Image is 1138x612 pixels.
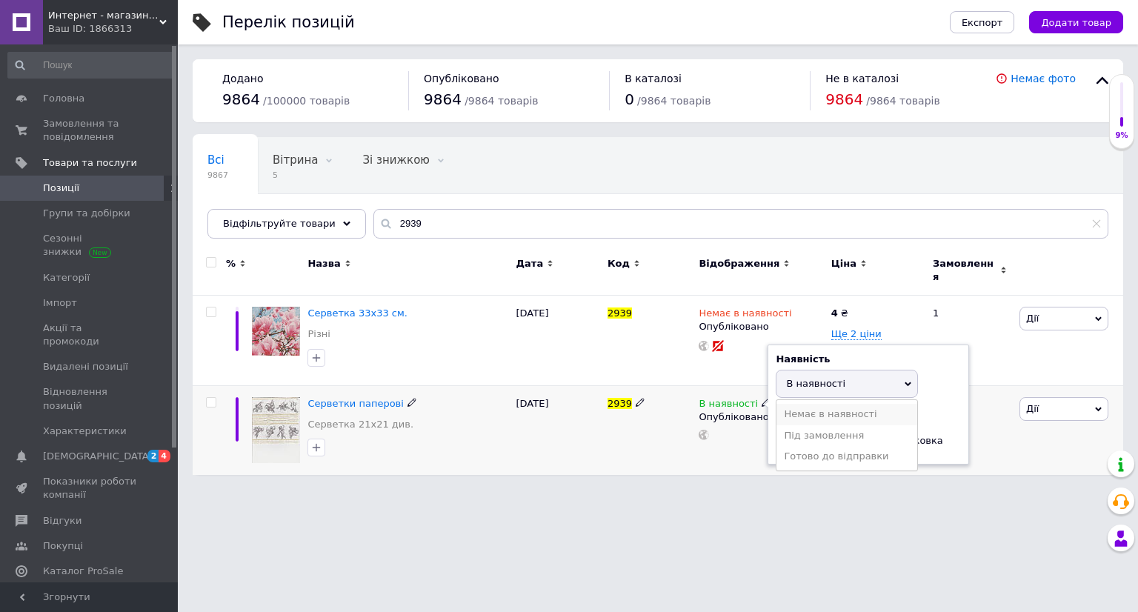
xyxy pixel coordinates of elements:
div: Перелік позицій [222,15,355,30]
div: Наявність [776,353,961,366]
span: Вітрина [273,153,318,167]
div: Опубліковано [699,320,823,333]
span: Опубліковані [207,210,284,223]
span: Замовлення та повідомлення [43,117,137,144]
span: 9864 [424,90,462,108]
span: / 9864 товарів [866,95,939,107]
div: 1 [924,296,1016,385]
a: Серветка 33х33 см. [307,307,407,319]
div: 4 [924,385,1016,475]
span: Відфільтруйте товари [223,218,336,229]
li: Немає в наявності [776,404,917,425]
button: Експорт [950,11,1015,33]
a: Немає фото [1011,73,1076,84]
span: Опубліковано [424,73,499,84]
span: Назва [307,257,340,270]
button: Додати товар [1029,11,1123,33]
span: Немає в наявності [699,307,791,323]
span: Відгуки [43,514,81,528]
div: Ваш ID: 1866313 [48,22,178,36]
span: Каталог ProSale [43,565,123,578]
span: Дії [1026,403,1039,414]
a: Серветки паперові [307,398,403,409]
span: Интернет - магазин Сервировка [48,9,159,22]
span: Зі знижкою [362,153,429,167]
span: 5 [273,170,318,181]
span: Відновлення позицій [43,385,137,412]
span: Групи та добірки [43,207,130,220]
span: Категорії [43,271,90,285]
div: [DATE] [513,296,604,385]
span: % [226,257,236,270]
span: Товари та послуги [43,156,137,170]
span: 2 [147,450,159,462]
img: Салфетка 33х33 см. [252,307,300,355]
span: Дата [516,257,544,270]
li: Під замовлення [776,425,917,446]
span: Акції та промокоди [43,322,137,348]
span: Відображення [699,257,779,270]
span: 0 [625,90,634,108]
div: 9% [1110,130,1134,141]
span: Імпорт [43,296,77,310]
span: В наявності [699,398,758,413]
span: 4 [159,450,170,462]
span: / 9864 товарів [637,95,711,107]
span: Сезонні знижки [43,232,137,259]
span: Не в каталозі [825,73,899,84]
span: 2939 [608,307,632,319]
span: Покупці [43,539,83,553]
span: Замовлення [933,257,996,284]
span: Позиції [43,182,79,195]
span: В каталозі [625,73,682,84]
span: Додати товар [1041,17,1111,28]
span: [DEMOGRAPHIC_DATA] [43,450,153,463]
span: 2939 [608,398,632,409]
span: Ще 2 ціни [831,328,882,340]
span: Характеристики [43,425,127,438]
span: / 9864 товарів [465,95,538,107]
input: Пошук по назві позиції, артикулу і пошуковим запитам [373,209,1108,239]
span: Дії [1026,313,1039,324]
span: 9864 [825,90,863,108]
span: / 100000 товарів [263,95,350,107]
span: 9864 [222,90,260,108]
span: 9867 [207,170,228,181]
span: Видалені позиції [43,360,128,373]
a: Серветка 21х21 див. [307,418,413,431]
span: Додано [222,73,263,84]
span: Головна [43,92,84,105]
div: Опубліковано [699,410,823,424]
span: Показники роботи компанії [43,475,137,502]
div: ₴ [831,307,848,320]
span: Експорт [962,17,1003,28]
span: Всі [207,153,224,167]
li: Готово до відправки [776,446,917,467]
span: В наявності [786,378,845,389]
span: Ціна [831,257,856,270]
img: Салфетки бумажные [252,397,300,463]
div: [DATE] [513,385,604,475]
b: 4 [831,307,838,319]
a: Різні [307,327,330,341]
input: Пошук [7,52,175,79]
span: Код [608,257,630,270]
